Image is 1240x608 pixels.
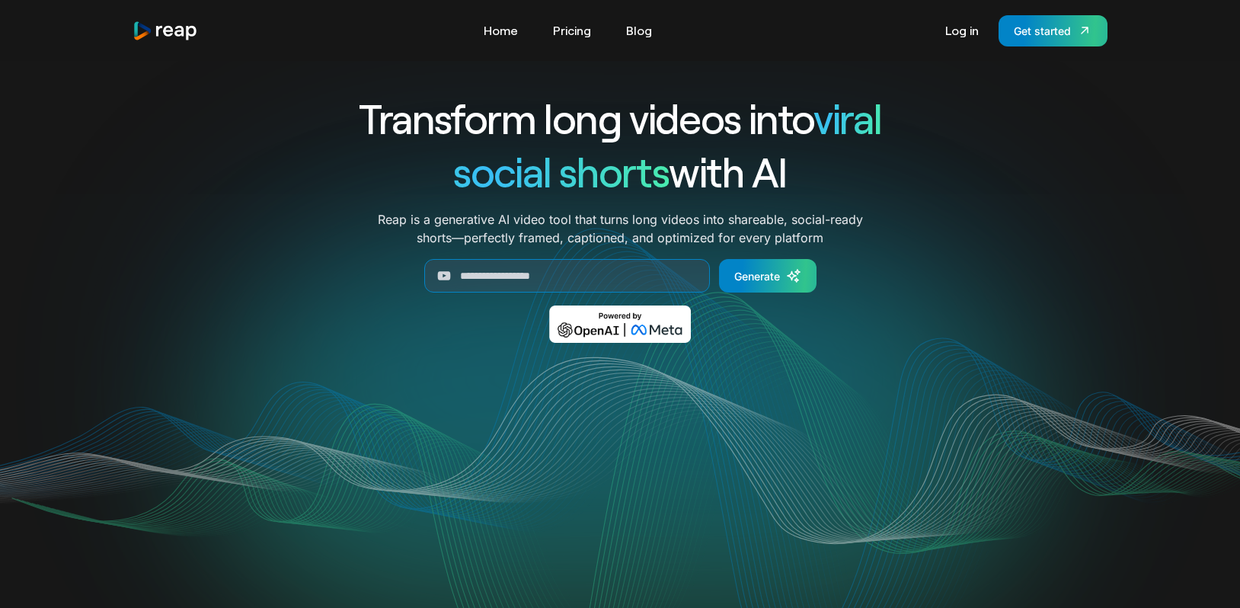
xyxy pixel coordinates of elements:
[453,146,669,196] span: social shorts
[719,259,817,293] a: Generate
[303,91,937,145] h1: Transform long videos into
[734,268,780,284] div: Generate
[133,21,198,41] a: home
[618,18,660,43] a: Blog
[133,21,198,41] img: reap logo
[549,306,692,343] img: Powered by OpenAI & Meta
[545,18,599,43] a: Pricing
[303,145,937,198] h1: with AI
[938,18,986,43] a: Log in
[378,210,863,247] p: Reap is a generative AI video tool that turns long videos into shareable, social-ready shorts—per...
[999,15,1107,46] a: Get started
[1014,23,1071,39] div: Get started
[476,18,526,43] a: Home
[813,93,881,142] span: viral
[303,259,937,293] form: Generate Form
